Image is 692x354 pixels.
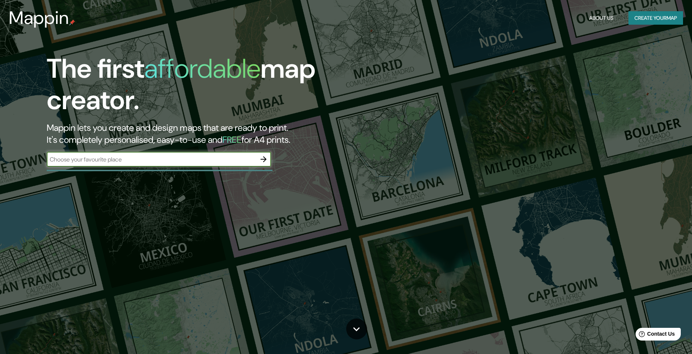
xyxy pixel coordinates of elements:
input: Choose your favourite place [47,155,256,164]
h2: Mappin lets you create and design maps that are ready to print. It's completely personalised, eas... [47,122,393,146]
button: About Us [586,11,616,25]
h1: affordable [144,51,261,86]
iframe: Help widget launcher [625,325,684,346]
h1: The first map creator. [47,53,393,122]
h5: FREE [222,134,242,145]
button: Create yourmap [628,11,683,25]
h3: Mappin [9,7,69,28]
img: mappin-pin [69,19,75,25]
